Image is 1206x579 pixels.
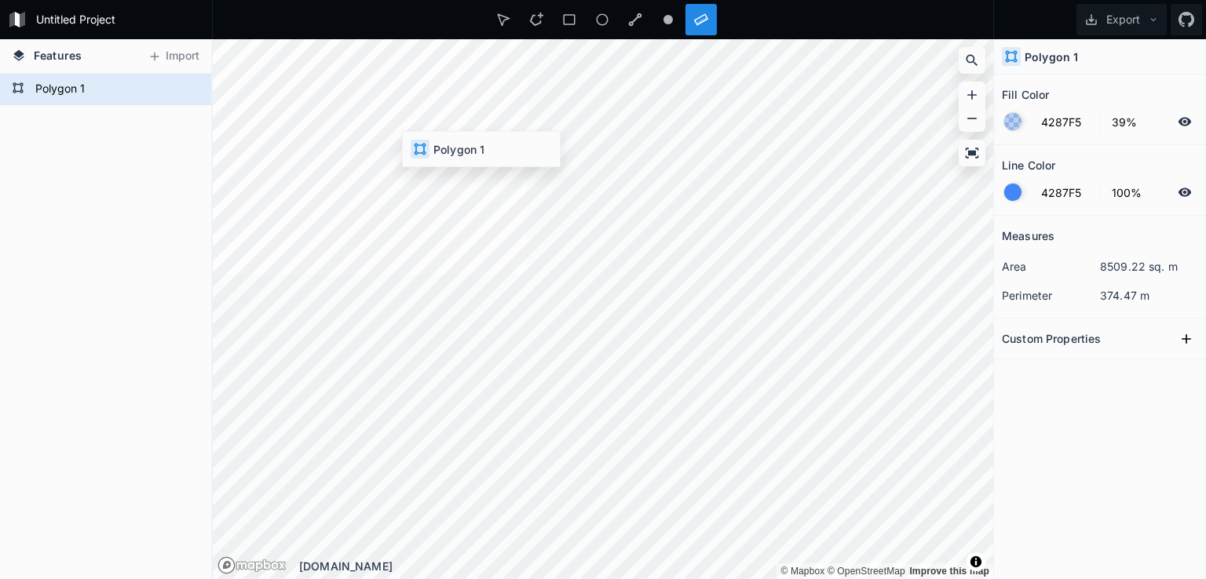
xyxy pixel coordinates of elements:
dd: 374.47 m [1100,287,1198,304]
h2: Line Color [1002,153,1055,177]
dt: area [1002,258,1100,275]
h2: Fill Color [1002,82,1049,107]
a: Mapbox [780,566,824,577]
span: Features [34,47,82,64]
div: [DOMAIN_NAME] [299,558,993,574]
span: Toggle attribution [971,553,981,570]
dd: 8509.22 sq. m [1100,258,1198,275]
h2: Custom Properties [1002,326,1101,351]
a: Mapbox logo [217,556,236,574]
button: Export [1076,4,1167,35]
a: OpenStreetMap [828,566,905,577]
a: Map feedback [909,566,989,577]
button: Import [140,44,207,69]
a: Mapbox logo [217,556,287,574]
button: Toggle attribution [967,552,985,571]
h4: Polygon 1 [1025,49,1078,65]
h2: Measures [1002,224,1054,248]
dt: perimeter [1002,287,1100,304]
